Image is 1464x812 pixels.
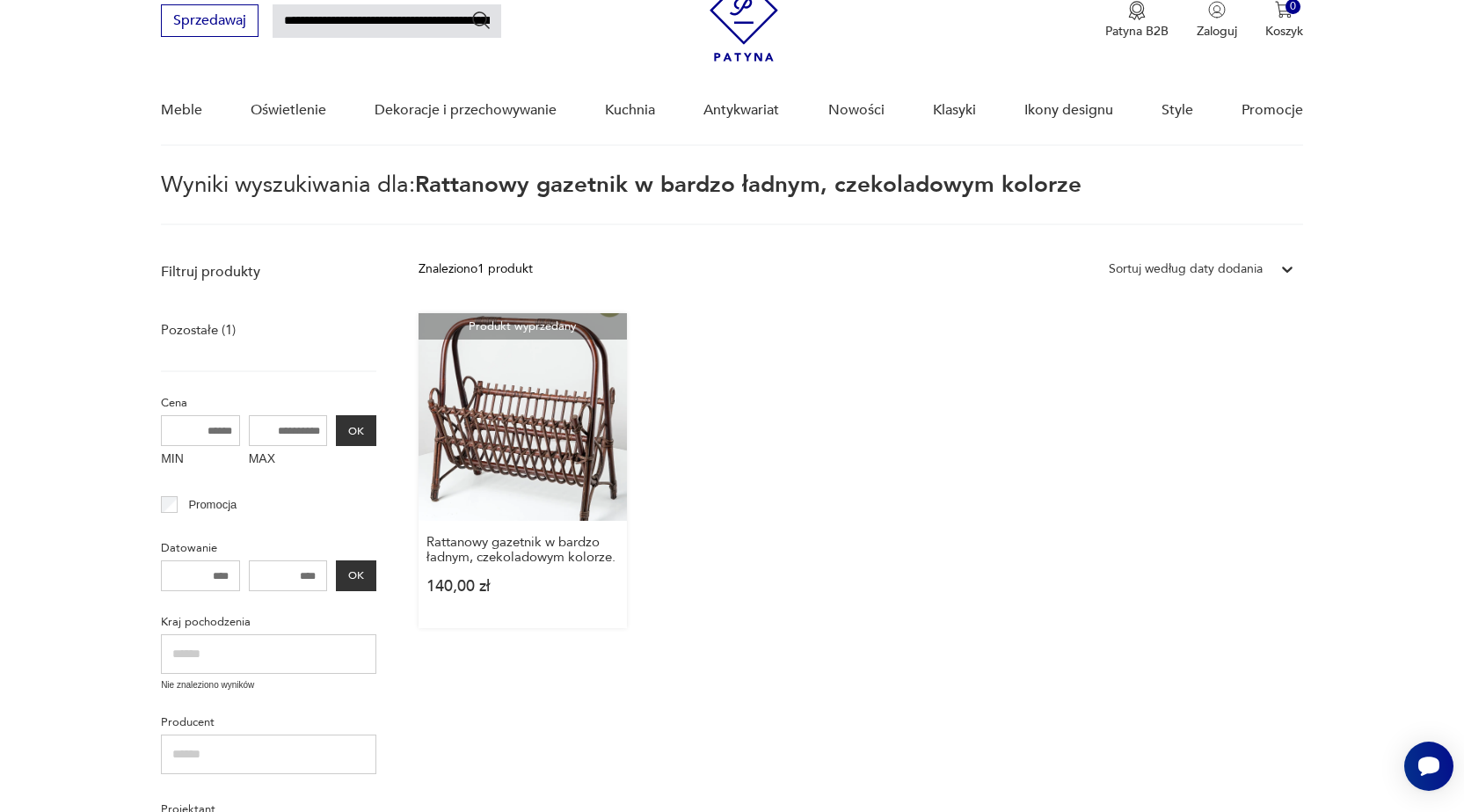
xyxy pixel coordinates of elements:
[161,713,376,732] p: Producent
[419,260,533,279] div: Znaleziono 1 produkt
[426,535,618,565] h3: Rattanowy gazetnik w bardzo ładnym, czekoladowym kolorze.
[419,313,626,628] a: Produkt wyprzedanyRattanowy gazetnik w bardzo ładnym, czekoladowym kolorze.Rattanowy gazetnik w b...
[1105,1,1169,40] a: Ikona medaluPatyna B2B
[426,579,618,594] p: 140,00 zł
[1197,1,1237,40] button: Zaloguj
[161,678,376,692] p: Nie znaleziono wyników
[249,446,328,474] label: MAX
[1275,1,1293,18] img: Ikona koszyka
[161,538,376,558] p: Datowanie
[1404,742,1453,791] iframe: Smartsupp widget button
[161,612,376,632] p: Kraj pochodzenia
[1105,23,1169,40] p: Patyna B2B
[828,77,885,144] a: Nowości
[1109,260,1263,279] div: Sortuj według daty dodania
[415,169,1082,201] span: Rattanowy gazetnik w bardzo ładnym, czekoladowym kolorze
[161,16,259,28] a: Sprzedawaj
[1197,23,1237,40] p: Zaloguj
[605,77,655,144] a: Kuchnia
[1162,77,1193,144] a: Style
[161,174,1303,225] p: Wyniki wyszukiwania dla:
[161,262,376,282] p: Filtruj produkty
[161,4,259,37] button: Sprzedawaj
[1265,23,1303,40] p: Koszyk
[470,10,492,31] button: Szukaj
[161,393,376,413] p: Cena
[336,560,376,591] button: OK
[1128,1,1146,20] img: Ikona medalu
[251,77,326,144] a: Oświetlenie
[703,77,779,144] a: Antykwariat
[375,77,557,144] a: Dekoracje i przechowywanie
[336,415,376,446] button: OK
[1242,77,1303,144] a: Promocje
[1024,77,1113,144] a: Ikony designu
[161,446,240,474] label: MIN
[161,77,202,144] a: Meble
[1208,1,1226,18] img: Ikonka użytkownika
[188,495,237,515] p: Promocja
[933,77,976,144] a: Klasyki
[1265,1,1303,40] button: 0Koszyk
[1105,1,1169,40] button: Patyna B2B
[161,318,236,342] a: Pozostałe (1)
